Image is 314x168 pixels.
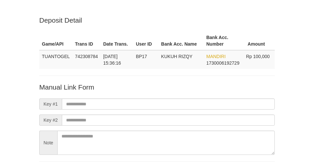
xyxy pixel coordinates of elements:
[72,31,100,50] th: Trans ID
[246,54,270,59] span: Rp 100,000
[243,31,275,50] th: Amount
[136,54,147,59] span: BP17
[204,31,243,50] th: Bank Acc. Number
[39,31,72,50] th: Game/API
[72,50,100,69] td: 742308784
[39,50,72,69] td: TUANTOGEL
[39,131,57,155] span: Note
[100,31,133,50] th: Date Trans.
[159,31,204,50] th: Bank Acc. Name
[133,31,158,50] th: User ID
[39,115,62,126] span: Key #2
[161,54,193,59] span: KUKUH RIZQY
[103,54,121,66] span: [DATE] 15:36:16
[206,54,226,59] span: MANDIRI
[39,82,275,92] p: Manual Link Form
[206,60,239,66] span: Copy 1730006192729 to clipboard
[39,98,62,110] span: Key #1
[39,15,275,25] p: Deposit Detail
